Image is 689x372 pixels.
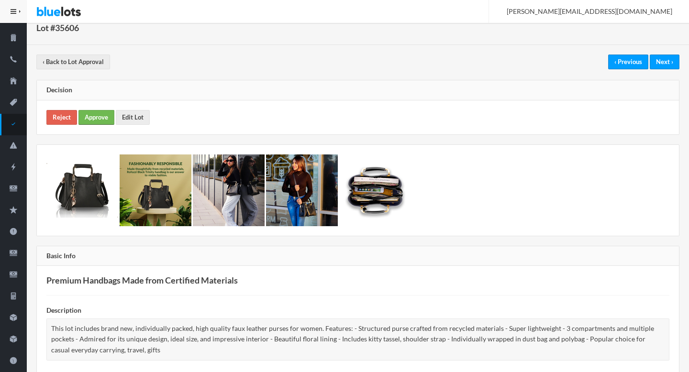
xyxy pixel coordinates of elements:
span: [PERSON_NAME][EMAIL_ADDRESS][DOMAIN_NAME] [496,7,672,15]
a: ‹ Previous [608,55,648,69]
div: Basic Info [37,246,679,266]
a: Approve [78,110,114,125]
div: This lot includes brand new, individually packed, high quality faux leather purses for women. Fea... [46,318,669,361]
label: Description [46,305,81,316]
a: ‹ Back to Lot Approval [36,55,110,69]
a: Edit Lot [116,110,150,125]
a: Next › [650,55,679,69]
img: bf2101ee-58b1-4b77-8e9a-4aeaaf4967f4-1731135554.jpg [46,163,118,218]
div: Decision [37,80,679,100]
img: 35ee40a1-4f67-4ea1-bd51-f412fe6d1887-1731135556.jpg [266,154,338,226]
h1: Lot #35606 [36,21,79,35]
a: Reject [46,110,77,125]
img: cd634750-52cc-4159-a4fb-92eb863efa97-1731135555.jpg [193,154,265,226]
h3: Premium Handbags Made from Certified Materials [46,275,669,285]
img: 6c2dfb40-778e-4c25-afc0-8212ee260cec-1731135556.jpg [339,154,411,226]
img: c7e19c4a-0096-401a-b74a-e58a21683967-1731135554.jpg [120,154,191,226]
